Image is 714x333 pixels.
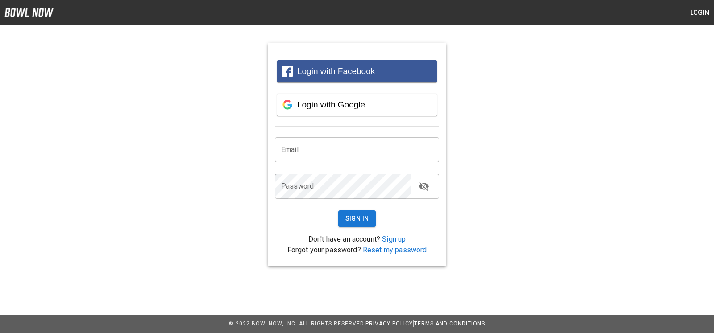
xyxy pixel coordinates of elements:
button: Sign In [338,210,376,227]
img: logo [4,8,54,17]
button: Login with Google [277,94,437,116]
button: Login with Facebook [277,60,437,82]
button: toggle password visibility [415,177,433,195]
span: Login with Facebook [297,66,375,76]
a: Terms and Conditions [414,321,485,327]
p: Don't have an account? [275,234,439,245]
button: Login [685,4,714,21]
a: Sign up [382,235,406,243]
span: © 2022 BowlNow, Inc. All Rights Reserved. [229,321,365,327]
span: Login with Google [297,100,365,109]
a: Privacy Policy [365,321,413,327]
a: Reset my password [363,246,427,254]
p: Forgot your password? [275,245,439,255]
